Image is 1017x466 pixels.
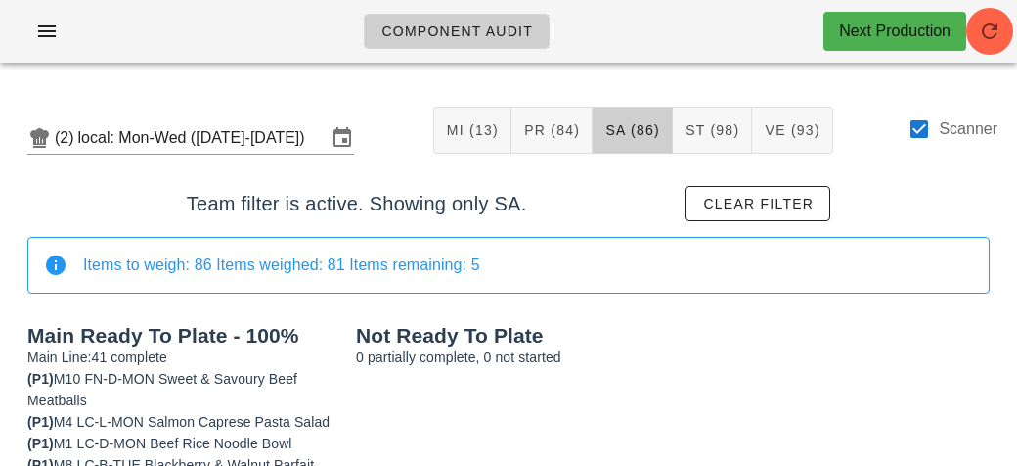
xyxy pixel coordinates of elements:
span: Component Audit [380,23,533,39]
button: MI (13) [433,107,511,154]
span: VE (93) [764,122,819,138]
span: (P1) [27,371,54,387]
div: M4 LC-L-MON Salmon Caprese Pasta Salad [27,411,332,433]
span: MI (13) [446,122,499,138]
span: PR (84) [523,122,580,138]
span: SA (86) [604,122,660,138]
div: Items to weigh: 86 Items weighed: 81 Items remaining: 5 [83,255,973,276]
button: VE (93) [752,107,832,154]
span: (P1) [27,436,54,451]
span: ST (98) [685,122,739,138]
button: PR (84) [511,107,593,154]
div: Team filter is active. Showing only SA. [12,170,1005,237]
div: M10 FN-D-MON Sweet & Savoury Beef Meatballs [27,368,332,411]
div: (2) [55,128,78,148]
button: SA (86) [593,107,673,154]
label: Scanner [939,119,997,139]
span: 41 complete [92,349,167,365]
h2: Main Ready To Plate - 100% [27,325,332,347]
div: M1 LC-D-MON Beef Rice Noodle Bowl [27,433,332,454]
div: Next Production [839,20,951,43]
button: ST (98) [673,107,752,154]
h2: Not Ready To Plate [356,325,990,347]
span: Clear filter [702,196,814,211]
button: Clear filter [685,186,830,221]
span: (P1) [27,414,54,430]
a: Component Audit [364,14,550,49]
